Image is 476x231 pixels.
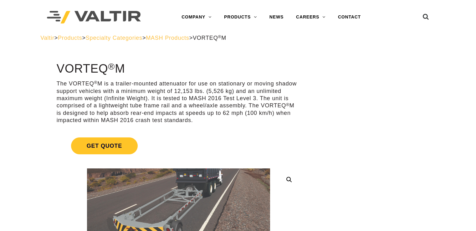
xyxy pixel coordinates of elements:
[218,34,221,39] sup: ®
[47,11,141,24] img: Valtir
[218,11,263,23] a: PRODUCTS
[58,35,82,41] a: Products
[57,80,300,124] p: The VORTEQ M is a trailer-mounted attenuator for use on stationary or moving shadow support vehic...
[332,11,367,23] a: CONTACT
[40,35,54,41] a: Valtir
[286,102,289,107] sup: ®
[108,61,115,71] sup: ®
[57,62,300,75] h1: VORTEQ M
[290,11,332,23] a: CAREERS
[175,11,218,23] a: COMPANY
[94,80,97,85] sup: ®
[263,11,290,23] a: NEWS
[86,35,142,41] a: Specialty Categories
[146,35,189,41] a: MASH Products
[71,137,138,154] span: Get Quote
[40,34,436,42] div: > > > >
[57,130,300,162] a: Get Quote
[193,35,226,41] span: VORTEQ M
